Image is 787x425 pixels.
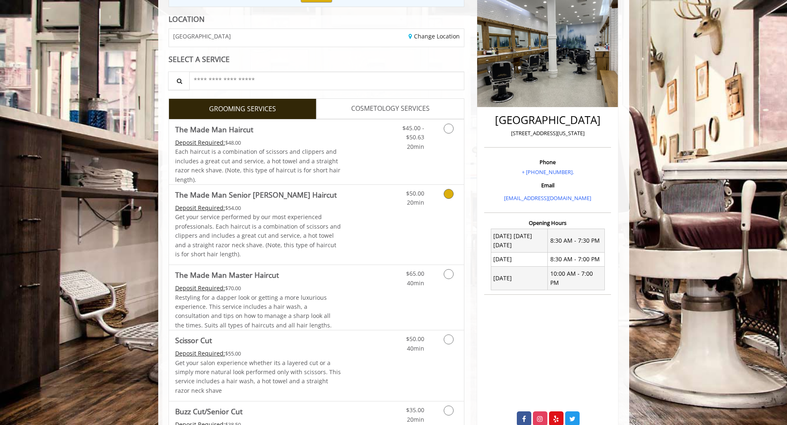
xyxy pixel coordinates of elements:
[175,284,225,292] span: This service needs some Advance to be paid before we block your appointment
[173,33,231,39] span: [GEOGRAPHIC_DATA]
[407,198,424,206] span: 20min
[175,203,341,212] div: $54.00
[175,124,253,135] b: The Made Man Haircut
[402,124,424,141] span: $45.00 - $50.63
[175,212,341,259] p: Get your service performed by our most experienced professionals. Each haircut is a combination o...
[175,406,243,417] b: Buzz Cut/Senior Cut
[522,168,574,176] a: + [PHONE_NUMBER].
[486,182,609,188] h3: Email
[175,358,341,396] p: Get your salon experience whether its a layered cut or a simply more natural look performed only ...
[486,159,609,165] h3: Phone
[406,406,424,414] span: $35.00
[486,129,609,138] p: [STREET_ADDRESS][US_STATE]
[504,194,591,202] a: [EMAIL_ADDRESS][DOMAIN_NAME]
[491,267,548,290] td: [DATE]
[175,269,279,281] b: The Made Man Master Haircut
[175,148,340,183] span: Each haircut is a combination of scissors and clippers and includes a great cut and service, a ho...
[168,72,190,90] button: Service Search
[175,204,225,212] span: This service needs some Advance to be paid before we block your appointment
[548,252,605,266] td: 8:30 AM - 7:00 PM
[491,252,548,266] td: [DATE]
[351,103,430,114] span: COSMETOLOGY SERVICES
[409,32,460,40] a: Change Location
[175,349,341,358] div: $55.00
[209,104,276,115] span: GROOMING SERVICES
[175,189,337,201] b: The Made Man Senior [PERSON_NAME] Haircut
[486,114,609,126] h2: [GEOGRAPHIC_DATA]
[169,55,465,63] div: SELECT A SERVICE
[407,279,424,287] span: 40min
[491,229,548,253] td: [DATE] [DATE] [DATE]
[175,294,332,329] span: Restyling for a dapper look or getting a more luxurious experience. This service includes a hair ...
[169,14,204,24] b: LOCATION
[407,415,424,423] span: 20min
[175,349,225,357] span: This service needs some Advance to be paid before we block your appointment
[407,344,424,352] span: 40min
[175,334,212,346] b: Scissor Cut
[406,335,424,343] span: $50.00
[406,270,424,277] span: $65.00
[484,220,611,226] h3: Opening Hours
[175,138,225,146] span: This service needs some Advance to be paid before we block your appointment
[548,229,605,253] td: 8:30 AM - 7:30 PM
[406,189,424,197] span: $50.00
[175,138,341,147] div: $48.00
[407,143,424,150] span: 20min
[548,267,605,290] td: 10:00 AM - 7:00 PM
[175,284,341,293] div: $70.00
